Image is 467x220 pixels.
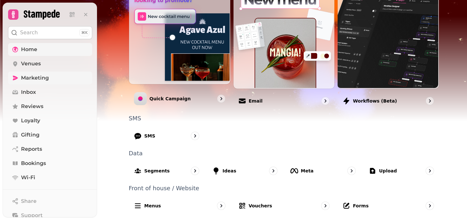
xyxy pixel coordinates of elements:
[379,168,397,174] p: Upload
[223,168,236,174] p: Ideas
[149,95,191,102] p: Quick Campaign
[207,161,283,180] a: Ideas
[21,197,37,205] span: Share
[8,43,92,56] a: Home
[8,26,92,39] button: Search⌘K
[8,143,92,156] a: Reports
[144,168,170,174] p: Segments
[21,88,36,96] span: Inbox
[8,71,92,84] a: Marketing
[21,46,37,53] span: Home
[8,114,92,127] a: Loyalty
[353,203,368,209] p: Forms
[427,168,433,174] svg: go to
[8,86,92,99] a: Inbox
[8,128,92,141] a: Gifting
[21,131,39,139] span: Gifting
[322,98,329,104] svg: go to
[8,100,92,113] a: Reviews
[192,168,198,174] svg: go to
[129,126,204,145] a: SMS
[353,98,397,104] p: Workflows (beta)
[301,168,314,174] p: Meta
[249,98,263,104] p: Email
[218,95,224,102] svg: go to
[21,159,46,167] span: Bookings
[8,171,92,184] a: Wi-Fi
[129,115,439,121] p: SMS
[80,29,89,36] div: ⌘K
[129,185,439,191] p: Front of house / Website
[348,168,355,174] svg: go to
[337,196,439,215] a: Forms
[8,57,92,70] a: Venues
[285,161,361,180] a: Meta
[144,133,155,139] p: SMS
[364,161,439,180] a: Upload
[427,203,433,209] svg: go to
[21,60,41,68] span: Venues
[322,203,329,209] svg: go to
[21,212,43,219] span: Support
[21,103,43,110] span: Reviews
[427,98,433,104] svg: go to
[21,145,42,153] span: Reports
[21,174,35,181] span: Wi-Fi
[20,29,38,37] p: Search
[129,150,439,156] p: Data
[144,203,161,209] p: Menus
[8,195,92,208] button: Share
[21,74,49,82] span: Marketing
[233,196,335,215] a: Vouchers
[21,117,40,125] span: Loyalty
[270,168,277,174] svg: go to
[192,133,198,139] svg: go to
[8,157,92,170] a: Bookings
[129,161,204,180] a: Segments
[129,196,231,215] a: Menus
[249,203,272,209] p: Vouchers
[218,203,224,209] svg: go to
